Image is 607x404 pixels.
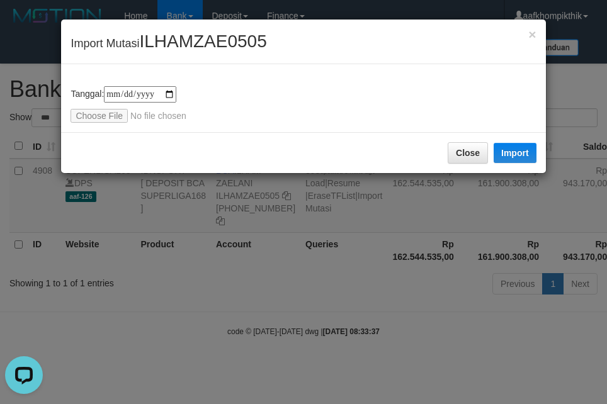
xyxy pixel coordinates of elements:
span: Import Mutasi [71,37,266,50]
button: Close [528,28,536,41]
button: Import [494,143,536,163]
span: × [528,27,536,42]
button: Close [448,142,488,164]
button: Open LiveChat chat widget [5,5,43,43]
span: ILHAMZAE0505 [139,31,266,51]
div: Tanggal: [71,86,536,123]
